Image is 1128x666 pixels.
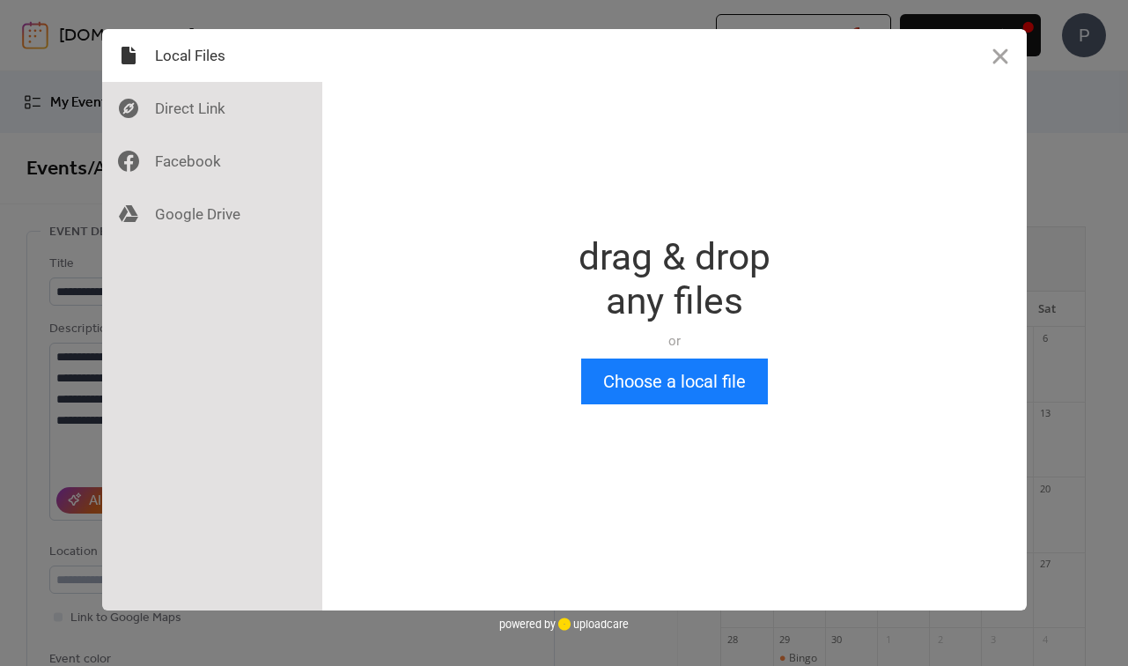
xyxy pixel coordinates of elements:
div: drag & drop any files [579,235,770,323]
button: Close [974,29,1027,82]
div: Local Files [102,29,322,82]
div: Facebook [102,135,322,188]
div: Direct Link [102,82,322,135]
div: powered by [499,610,629,637]
a: uploadcare [556,618,629,631]
div: Google Drive [102,188,322,240]
button: Choose a local file [581,359,768,404]
div: or [579,332,770,350]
